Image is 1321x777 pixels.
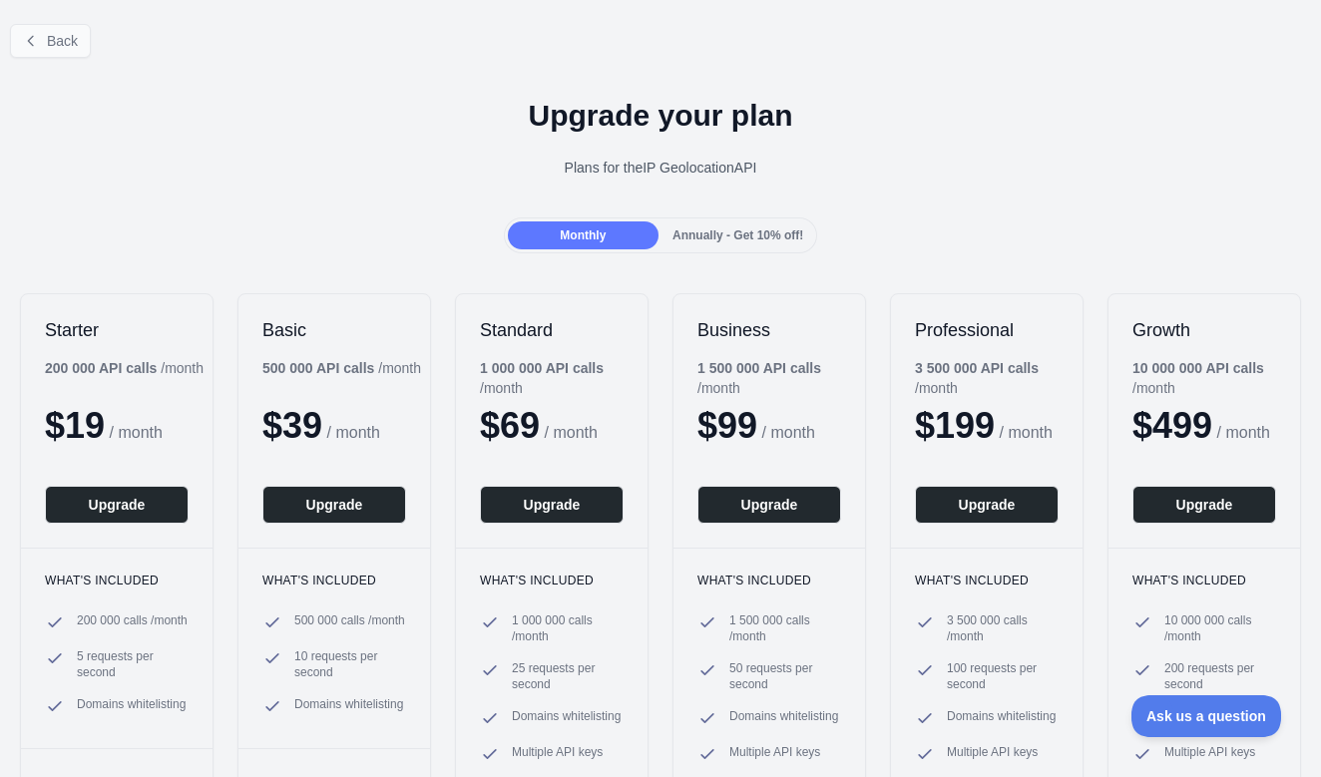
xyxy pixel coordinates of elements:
[480,360,604,376] b: 1 000 000 API calls
[480,318,624,342] h2: Standard
[915,358,1083,398] div: / month
[1132,405,1212,446] span: $ 499
[697,360,821,376] b: 1 500 000 API calls
[915,318,1059,342] h2: Professional
[915,360,1039,376] b: 3 500 000 API calls
[697,318,841,342] h2: Business
[480,405,540,446] span: $ 69
[480,358,648,398] div: / month
[1132,360,1264,376] b: 10 000 000 API calls
[1132,318,1276,342] h2: Growth
[697,358,865,398] div: / month
[697,405,757,446] span: $ 99
[1132,358,1300,398] div: / month
[915,405,995,446] span: $ 199
[1131,695,1281,737] iframe: Toggle Customer Support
